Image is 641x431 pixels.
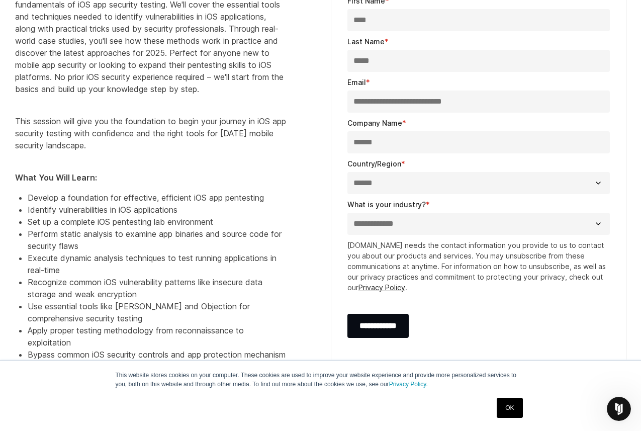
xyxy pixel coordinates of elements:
li: Bypass common iOS security controls and app protection mechanism [28,349,287,361]
span: Company Name [347,119,402,127]
li: Develop a foundation for effective, efficient iOS app pentesting [28,192,287,204]
p: [DOMAIN_NAME] needs the contact information you provide to us to contact you about our products a... [347,240,610,293]
li: Execute dynamic analysis techniques to test running applications in real-time [28,252,287,276]
li: Set up a complete iOS pentesting lab environment [28,216,287,228]
strong: What You Will Learn: [15,173,97,183]
span: Last Name [347,37,385,46]
li: Recognize common iOS vulnerability patterns like insecure data storage and weak encryption [28,276,287,300]
iframe: Intercom live chat [607,397,631,421]
li: Perform static analysis to examine app binaries and source code for security flaws [28,228,287,252]
li: Apply proper testing methodology from reconnaissance to exploitation [28,324,287,349]
span: What is your industry? [347,200,426,209]
a: Privacy Policy. [389,381,428,388]
span: Email [347,78,366,87]
p: This website stores cookies on your computer. These cookies are used to improve your website expe... [116,371,526,389]
li: Use essential tools like [PERSON_NAME] and Objection for comprehensive security testing [28,300,287,324]
a: OK [497,398,522,418]
span: Country/Region [347,159,401,168]
li: Identify vulnerabilities in iOS applications [28,204,287,216]
a: Privacy Policy [358,283,405,292]
span: This session will give you the foundation to begin your journey in iOS app security testing with ... [15,116,286,150]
